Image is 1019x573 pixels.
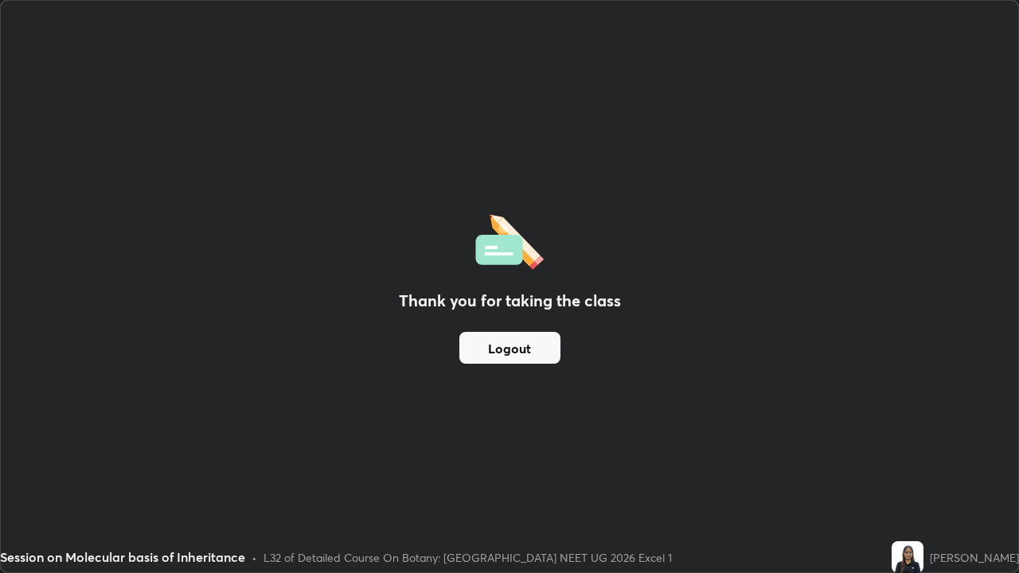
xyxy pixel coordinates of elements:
[252,549,257,566] div: •
[264,549,672,566] div: L32 of Detailed Course On Botany: [GEOGRAPHIC_DATA] NEET UG 2026 Excel 1
[930,549,1019,566] div: [PERSON_NAME]
[459,332,560,364] button: Logout
[475,209,544,270] img: offlineFeedback.1438e8b3.svg
[399,289,621,313] h2: Thank you for taking the class
[892,541,923,573] img: 5dd7e0702dfe4f69bf807b934bb836a9.jpg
